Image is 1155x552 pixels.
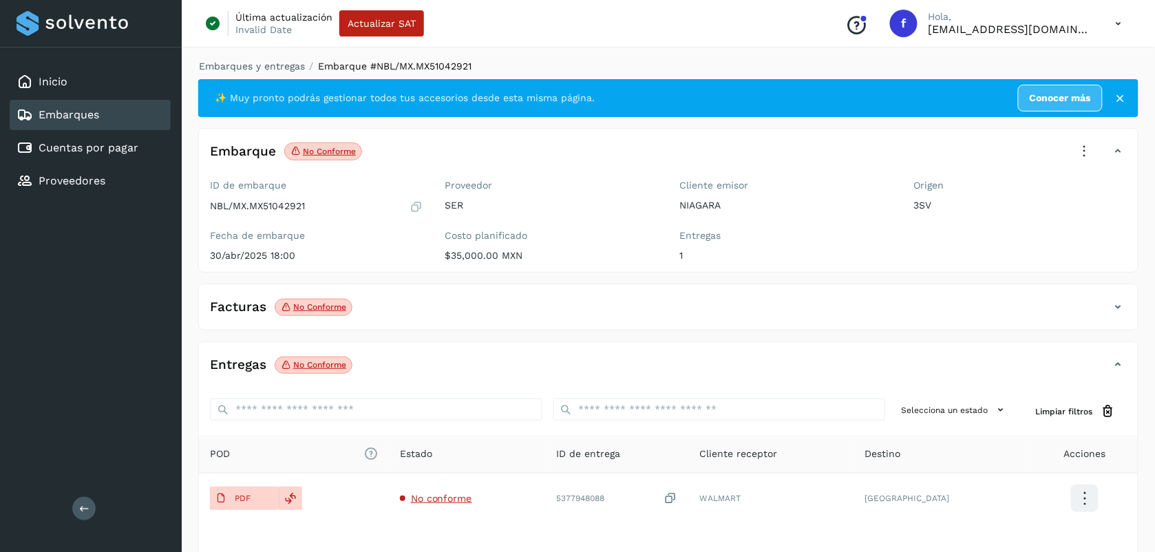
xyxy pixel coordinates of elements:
[235,493,251,503] p: PDF
[914,200,1127,211] p: 3SV
[210,250,423,262] p: 30/abr/2025 18:00
[210,357,266,373] h4: Entregas
[914,180,1127,191] label: Origen
[445,250,657,262] p: $35,000.00 MXN
[199,295,1138,330] div: FacturasNo conforme
[339,10,424,36] button: Actualizar SAT
[1025,399,1127,424] button: Limpiar filtros
[348,19,416,28] span: Actualizar SAT
[210,144,276,160] h4: Embarque
[199,140,1138,174] div: EmbarqueNo conforme
[293,302,346,312] p: No conforme
[39,141,138,154] a: Cuentas por pagar
[1036,405,1093,418] span: Limpiar filtros
[210,180,423,191] label: ID de embarque
[235,11,332,23] p: Última actualización
[10,133,171,163] div: Cuentas por pagar
[10,166,171,196] div: Proveedores
[865,447,901,461] span: Destino
[39,108,99,121] a: Embarques
[445,230,657,242] label: Costo planificado
[293,360,346,370] p: No conforme
[679,230,892,242] label: Entregas
[556,447,620,461] span: ID de entrega
[210,230,423,242] label: Fecha de embarque
[445,200,657,211] p: SER
[279,487,302,510] div: Reemplazar POD
[210,299,266,315] h4: Facturas
[699,447,777,461] span: Cliente receptor
[198,59,1138,74] nav: breadcrumb
[210,487,279,510] button: PDF
[39,174,105,187] a: Proveedores
[39,75,67,88] a: Inicio
[688,474,854,523] td: WALMART
[199,353,1138,388] div: EntregasNo conforme
[1063,447,1105,461] span: Acciones
[10,67,171,97] div: Inicio
[400,447,432,461] span: Estado
[10,100,171,130] div: Embarques
[679,200,892,211] p: NIAGARA
[318,61,471,72] span: Embarque #NBL/MX.MX51042921
[445,180,657,191] label: Proveedor
[929,11,1094,23] p: Hola,
[929,23,1094,36] p: fepadilla@niagarawater.com
[199,61,305,72] a: Embarques y entregas
[679,180,892,191] label: Cliente emisor
[215,91,595,105] span: ✨ Muy pronto podrás gestionar todos tus accesorios desde esta misma página.
[896,399,1014,421] button: Selecciona un estado
[854,474,1032,523] td: [GEOGRAPHIC_DATA]
[210,200,305,212] p: NBL/MX.MX51042921
[556,491,677,506] div: 5377948088
[679,250,892,262] p: 1
[411,493,472,504] span: No conforme
[210,447,378,461] span: POD
[1018,85,1103,112] a: Conocer más
[303,147,356,156] p: No conforme
[235,23,292,36] p: Invalid Date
